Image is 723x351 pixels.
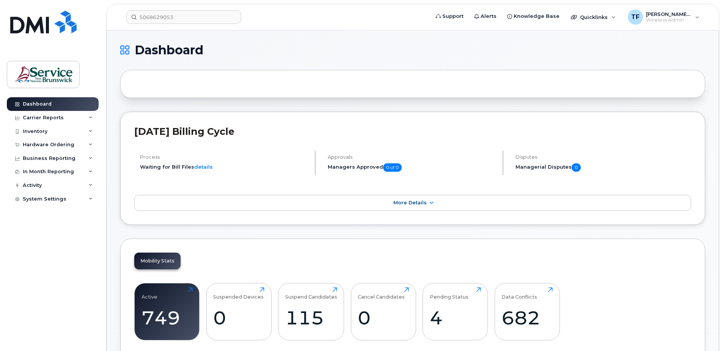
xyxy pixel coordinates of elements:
[141,307,193,329] div: 749
[430,287,468,300] div: Pending Status
[358,287,405,300] div: Cancel Candidates
[358,287,409,336] a: Cancel Candidates0
[501,287,537,300] div: Data Conflicts
[501,287,553,336] a: Data Conflicts682
[516,163,691,172] h5: Managerial Disputes
[135,44,203,56] span: Dashboard
[285,287,337,300] div: Suspend Candidates
[194,164,213,170] a: details
[393,200,427,206] span: More Details
[430,307,481,329] div: 4
[141,287,157,300] div: Active
[430,287,481,336] a: Pending Status4
[383,163,402,172] span: 0 of 0
[285,307,337,329] div: 115
[328,154,496,160] h4: Approvals
[358,307,409,329] div: 0
[213,307,264,329] div: 0
[213,287,264,336] a: Suspended Devices0
[134,126,691,137] h2: [DATE] Billing Cycle
[285,287,337,336] a: Suspend Candidates115
[141,287,193,336] a: Active749
[501,307,553,329] div: 682
[213,287,264,300] div: Suspended Devices
[328,163,496,172] h5: Managers Approved
[572,163,581,172] span: 0
[140,154,308,160] h4: Process
[140,163,308,171] li: Waiting for Bill Files
[516,154,691,160] h4: Disputes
